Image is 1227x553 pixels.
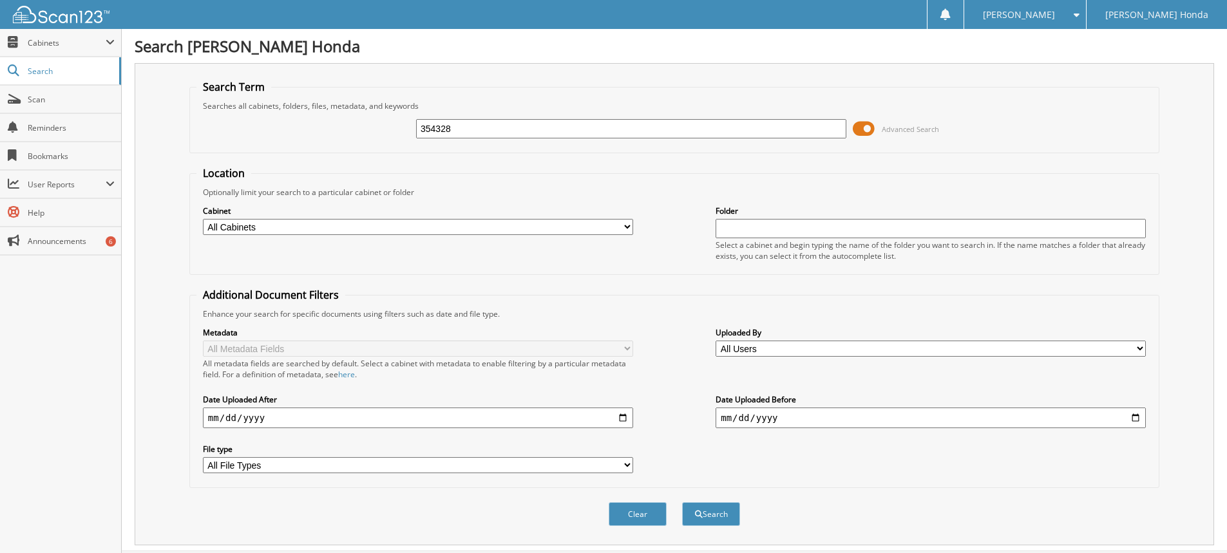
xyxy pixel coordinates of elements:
[682,502,740,526] button: Search
[203,444,633,455] label: File type
[196,288,345,302] legend: Additional Document Filters
[28,179,106,190] span: User Reports
[338,369,355,380] a: here
[13,6,109,23] img: scan123-logo-white.svg
[135,35,1214,57] h1: Search [PERSON_NAME] Honda
[196,166,251,180] legend: Location
[196,187,1152,198] div: Optionally limit your search to a particular cabinet or folder
[106,236,116,247] div: 6
[1105,11,1208,19] span: [PERSON_NAME] Honda
[716,394,1146,405] label: Date Uploaded Before
[609,502,667,526] button: Clear
[196,308,1152,319] div: Enhance your search for specific documents using filters such as date and file type.
[716,239,1146,261] div: Select a cabinet and begin typing the name of the folder you want to search in. If the name match...
[203,327,633,338] label: Metadata
[196,80,271,94] legend: Search Term
[882,124,939,134] span: Advanced Search
[28,122,115,133] span: Reminders
[28,66,113,77] span: Search
[28,37,106,48] span: Cabinets
[983,11,1055,19] span: [PERSON_NAME]
[203,205,633,216] label: Cabinet
[28,94,115,105] span: Scan
[28,207,115,218] span: Help
[716,327,1146,338] label: Uploaded By
[716,205,1146,216] label: Folder
[203,408,633,428] input: start
[203,358,633,380] div: All metadata fields are searched by default. Select a cabinet with metadata to enable filtering b...
[203,394,633,405] label: Date Uploaded After
[716,408,1146,428] input: end
[28,151,115,162] span: Bookmarks
[28,236,115,247] span: Announcements
[196,100,1152,111] div: Searches all cabinets, folders, files, metadata, and keywords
